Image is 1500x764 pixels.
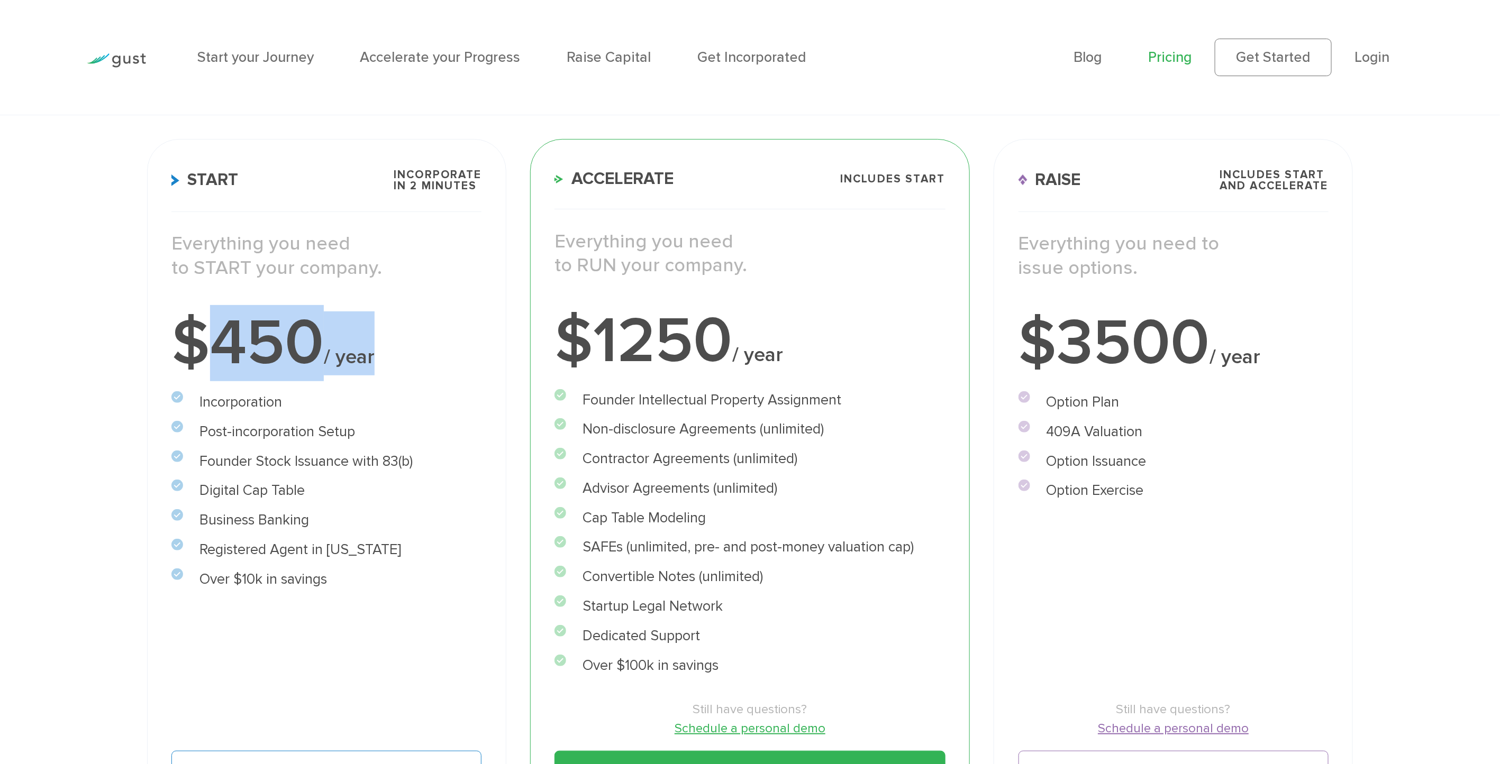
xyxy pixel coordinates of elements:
[394,169,481,191] span: Incorporate in 2 Minutes
[171,421,481,443] li: Post-incorporation Setup
[554,595,946,617] li: Startup Legal Network
[554,566,946,587] li: Convertible Notes (unlimited)
[1019,391,1329,413] li: Option Plan
[1355,49,1390,66] a: Login
[697,49,806,66] a: Get Incorporated
[1210,345,1261,369] span: / year
[171,311,481,375] div: $450
[87,53,146,68] img: Gust Logo
[171,391,481,413] li: Incorporation
[197,49,314,66] a: Start your Journey
[554,700,946,719] span: Still have questions?
[1148,49,1192,66] a: Pricing
[1019,174,1028,186] img: Raise Icon
[1019,311,1329,375] div: $3500
[554,229,946,277] p: Everything you need to RUN your company.
[554,389,946,411] li: Founder Intellectual Property Assignment
[554,477,946,499] li: Advisor Agreements (unlimited)
[171,174,179,186] img: Start Icon X2
[1019,450,1329,472] li: Option Issuance
[171,172,238,189] span: Start
[567,49,651,66] a: Raise Capital
[554,448,946,470] li: Contractor Agreements (unlimited)
[324,345,375,369] span: / year
[1019,421,1329,443] li: 409A Valuation
[171,509,481,531] li: Business Banking
[554,309,946,373] div: $1250
[840,173,946,185] span: Includes START
[732,343,783,367] span: / year
[171,232,481,279] p: Everything you need to START your company.
[360,49,520,66] a: Accelerate your Progress
[1074,49,1102,66] a: Blog
[171,450,481,472] li: Founder Stock Issuance with 83(b)
[554,625,946,647] li: Dedicated Support
[1220,169,1329,191] span: Includes START and ACCELERATE
[1019,719,1329,738] a: Schedule a personal demo
[1019,172,1081,189] span: Raise
[1019,700,1329,719] span: Still have questions?
[171,480,481,501] li: Digital Cap Table
[171,568,481,590] li: Over $10k in savings
[554,418,946,440] li: Non-disclosure Agreements (unlimited)
[554,175,563,183] img: Accelerate Icon
[554,171,674,188] span: Accelerate
[171,539,481,560] li: Registered Agent in [US_STATE]
[1215,39,1332,76] a: Get Started
[1019,232,1329,279] p: Everything you need to issue options.
[554,507,946,529] li: Cap Table Modeling
[554,536,946,558] li: SAFEs (unlimited, pre- and post-money valuation cap)
[554,655,946,676] li: Over $100k in savings
[1019,480,1329,501] li: Option Exercise
[554,719,946,738] a: Schedule a personal demo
